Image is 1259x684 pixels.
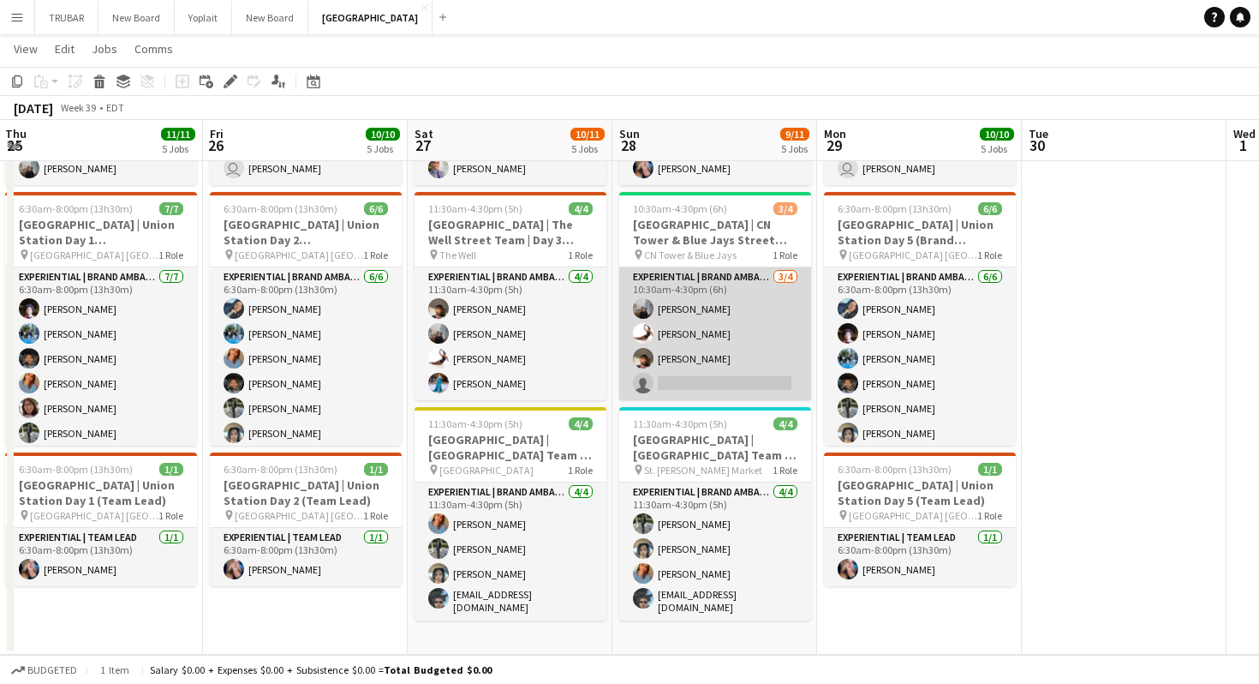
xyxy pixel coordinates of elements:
[150,663,492,676] div: Salary $0.00 + Expenses $0.00 + Subsistence $0.00 =
[210,528,402,586] app-card-role: Experiential | Team Lead1/16:30am-8:00pm (13h30m)[PERSON_NAME]
[980,128,1014,141] span: 10/10
[439,464,534,477] span: [GEOGRAPHIC_DATA]
[35,1,98,34] button: TRUBAR
[619,126,640,141] span: Sun
[85,38,124,60] a: Jobs
[235,249,363,261] span: [GEOGRAPHIC_DATA] [GEOGRAPHIC_DATA]
[644,464,762,477] span: St. [PERSON_NAME] Market
[781,142,809,155] div: 5 Jobs
[821,135,846,155] span: 29
[7,38,45,60] a: View
[439,249,476,261] span: The Well
[366,128,400,141] span: 10/10
[977,509,1002,522] span: 1 Role
[5,453,197,586] app-job-card: 6:30am-8:00pm (13h30m)1/1[GEOGRAPHIC_DATA] | Union Station Day 1 (Team Lead) [GEOGRAPHIC_DATA] [G...
[570,128,605,141] span: 10/11
[210,453,402,586] app-job-card: 6:30am-8:00pm (13h30m)1/1[GEOGRAPHIC_DATA] | Union Station Day 2 (Team Lead) [GEOGRAPHIC_DATA] [G...
[5,217,197,248] h3: [GEOGRAPHIC_DATA] | Union Station Day 1 ([GEOGRAPHIC_DATA] Ambassasdors)
[92,41,117,57] span: Jobs
[619,483,811,621] app-card-role: Experiential | Brand Ambassador4/411:30am-4:30pm (5h)[PERSON_NAME][PERSON_NAME][PERSON_NAME][EMAI...
[568,464,593,477] span: 1 Role
[415,267,606,400] app-card-role: Experiential | Brand Ambassador4/411:30am-4:30pm (5h)[PERSON_NAME][PERSON_NAME][PERSON_NAME][PERS...
[19,202,133,215] span: 6:30am-8:00pm (13h30m)
[415,192,606,400] app-job-card: 11:30am-4:30pm (5h)4/4[GEOGRAPHIC_DATA] | The Well Street Team | Day 3 (Brand Ambassadors) The We...
[415,407,606,621] app-job-card: 11:30am-4:30pm (5h)4/4[GEOGRAPHIC_DATA] | [GEOGRAPHIC_DATA] Team | Day 3 (Brand Ambassadors) [GEO...
[162,142,194,155] div: 5 Jobs
[161,128,195,141] span: 11/11
[1233,126,1256,141] span: Wed
[5,477,197,508] h3: [GEOGRAPHIC_DATA] | Union Station Day 1 (Team Lead)
[415,126,433,141] span: Sat
[210,217,402,248] h3: [GEOGRAPHIC_DATA] | Union Station Day 2 ([GEOGRAPHIC_DATA] Ambassasdors)
[415,432,606,463] h3: [GEOGRAPHIC_DATA] | [GEOGRAPHIC_DATA] Team | Day 3 (Brand Ambassadors)
[19,463,133,476] span: 6:30am-8:00pm (13h30m)
[363,249,388,261] span: 1 Role
[780,128,809,141] span: 9/11
[1026,135,1048,155] span: 30
[838,463,952,476] span: 6:30am-8:00pm (13h30m)
[363,509,388,522] span: 1 Role
[30,509,158,522] span: [GEOGRAPHIC_DATA] [GEOGRAPHIC_DATA]
[773,464,797,477] span: 1 Role
[619,192,811,400] app-job-card: 10:30am-4:30pm (6h)3/4[GEOGRAPHIC_DATA] | CN Tower & Blue Jays Street Team | Day 4 (Brand Ambassa...
[977,249,1002,261] span: 1 Role
[207,135,224,155] span: 26
[569,417,593,430] span: 4/4
[9,661,80,680] button: Budgeted
[235,509,363,522] span: [GEOGRAPHIC_DATA] [GEOGRAPHIC_DATA]
[838,202,952,215] span: 6:30am-8:00pm (13h30m)
[210,192,402,446] app-job-card: 6:30am-8:00pm (13h30m)6/6[GEOGRAPHIC_DATA] | Union Station Day 2 ([GEOGRAPHIC_DATA] Ambassasdors)...
[824,528,1016,586] app-card-role: Experiential | Team Lead1/16:30am-8:00pm (13h30m)[PERSON_NAME]
[978,463,1002,476] span: 1/1
[94,663,135,676] span: 1 item
[232,1,308,34] button: New Board
[633,202,727,215] span: 10:30am-4:30pm (6h)
[224,202,337,215] span: 6:30am-8:00pm (13h30m)
[384,663,492,676] span: Total Budgeted $0.00
[5,126,27,141] span: Thu
[633,417,727,430] span: 11:30am-4:30pm (5h)
[158,509,183,522] span: 1 Role
[308,1,433,34] button: [GEOGRAPHIC_DATA]
[978,202,1002,215] span: 6/6
[617,135,640,155] span: 28
[412,135,433,155] span: 27
[364,463,388,476] span: 1/1
[849,509,977,522] span: [GEOGRAPHIC_DATA] [GEOGRAPHIC_DATA]
[569,202,593,215] span: 4/4
[55,41,75,57] span: Edit
[849,249,977,261] span: [GEOGRAPHIC_DATA] [GEOGRAPHIC_DATA]
[644,249,737,261] span: CN Tower & Blue Jays
[1029,126,1048,141] span: Tue
[3,135,27,155] span: 25
[5,528,197,586] app-card-role: Experiential | Team Lead1/16:30am-8:00pm (13h30m)[PERSON_NAME]
[14,41,38,57] span: View
[158,249,183,261] span: 1 Role
[1231,135,1256,155] span: 1
[27,664,77,676] span: Budgeted
[14,99,53,117] div: [DATE]
[5,192,197,446] app-job-card: 6:30am-8:00pm (13h30m)7/7[GEOGRAPHIC_DATA] | Union Station Day 1 ([GEOGRAPHIC_DATA] Ambassasdors)...
[159,463,183,476] span: 1/1
[981,142,1013,155] div: 5 Jobs
[619,407,811,621] div: 11:30am-4:30pm (5h)4/4[GEOGRAPHIC_DATA] | [GEOGRAPHIC_DATA] Team | Day 4 (Brand Ambassadors) St. ...
[619,267,811,400] app-card-role: Experiential | Brand Ambassador3/410:30am-4:30pm (6h)[PERSON_NAME][PERSON_NAME][PERSON_NAME]
[134,41,173,57] span: Comms
[824,477,1016,508] h3: [GEOGRAPHIC_DATA] | Union Station Day 5 (Team Lead)
[773,202,797,215] span: 3/4
[824,453,1016,586] app-job-card: 6:30am-8:00pm (13h30m)1/1[GEOGRAPHIC_DATA] | Union Station Day 5 (Team Lead) [GEOGRAPHIC_DATA] [G...
[415,483,606,621] app-card-role: Experiential | Brand Ambassador4/411:30am-4:30pm (5h)[PERSON_NAME][PERSON_NAME][PERSON_NAME][EMAI...
[364,202,388,215] span: 6/6
[210,126,224,141] span: Fri
[159,202,183,215] span: 7/7
[824,126,846,141] span: Mon
[568,249,593,261] span: 1 Role
[106,101,124,114] div: EDT
[824,217,1016,248] h3: [GEOGRAPHIC_DATA] | Union Station Day 5 (Brand Ambassadors)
